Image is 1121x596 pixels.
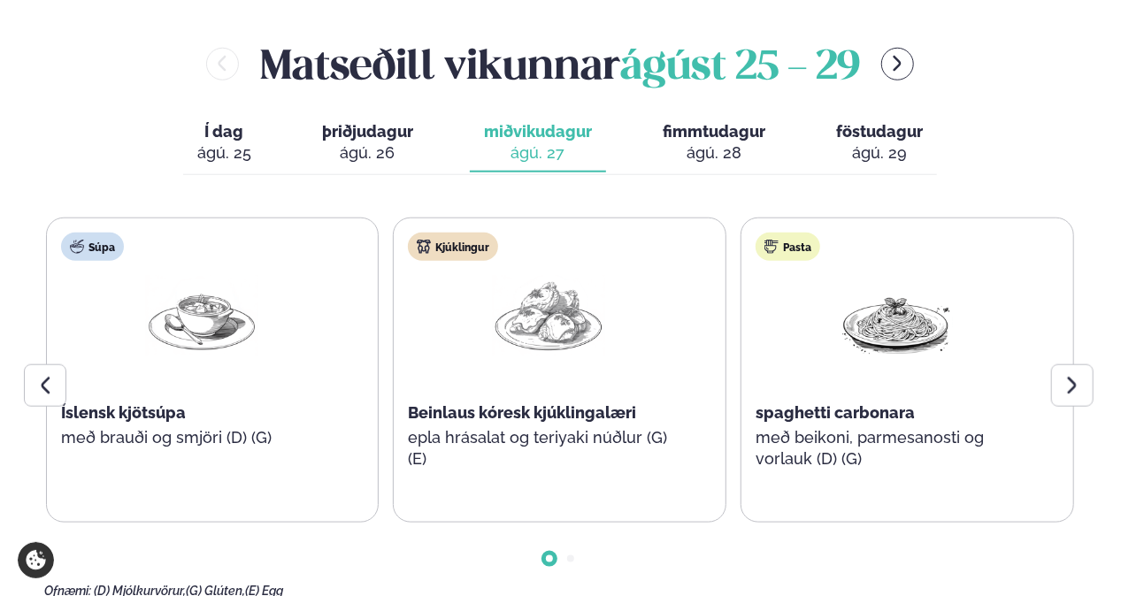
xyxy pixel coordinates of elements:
img: soup.svg [70,240,84,254]
div: ágú. 26 [322,142,413,164]
img: pasta.svg [764,240,779,254]
button: menu-btn-right [881,48,914,80]
div: ágú. 28 [663,142,765,164]
div: Pasta [756,233,820,261]
button: föstudagur ágú. 29 [822,114,937,172]
div: Súpa [61,233,124,261]
span: föstudagur [836,122,923,141]
div: ágú. 29 [836,142,923,164]
p: epla hrásalat og teriyaki núðlur (G) (E) [408,427,689,470]
span: Go to slide 2 [567,555,574,562]
span: Go to slide 1 [546,555,553,562]
div: ágú. 25 [197,142,251,164]
span: ágúst 25 - 29 [620,49,860,88]
img: Spagetti.png [840,275,953,357]
div: ágú. 27 [484,142,592,164]
button: fimmtudagur ágú. 28 [649,114,779,172]
button: miðvikudagur ágú. 27 [470,114,606,172]
a: Cookie settings [18,542,54,578]
button: Í dag ágú. 25 [183,114,265,172]
img: chicken.svg [417,240,431,254]
div: Kjúklingur [408,233,498,261]
img: Chicken-thighs.png [492,275,605,357]
button: þriðjudagur ágú. 26 [308,114,427,172]
span: þriðjudagur [322,122,413,141]
p: með beikoni, parmesanosti og vorlauk (D) (G) [756,427,1037,470]
span: Beinlaus kóresk kjúklingalæri [408,403,636,422]
p: með brauði og smjöri (D) (G) [61,427,342,448]
img: Soup.png [145,275,258,357]
span: Íslensk kjötsúpa [61,403,186,422]
span: Í dag [197,121,251,142]
span: spaghetti carbonara [756,403,915,422]
h2: Matseðill vikunnar [260,35,860,93]
span: fimmtudagur [663,122,765,141]
span: miðvikudagur [484,122,592,141]
button: menu-btn-left [206,48,239,80]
